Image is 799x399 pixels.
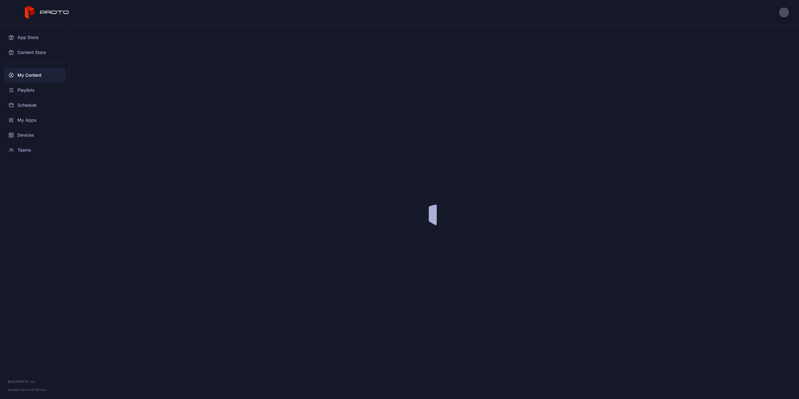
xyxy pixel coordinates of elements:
div: © 2025 PROTO, Inc. [7,379,62,384]
a: Content Store [4,45,66,60]
a: App Store [4,30,66,45]
a: Schedule [4,98,66,113]
a: Teams [4,143,66,158]
span: Version • [7,388,20,392]
a: Devices [4,128,66,143]
a: My Apps [4,113,66,128]
a: Playlists [4,83,66,98]
a: Terms Of Service [20,388,46,392]
a: My Content [4,68,66,83]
